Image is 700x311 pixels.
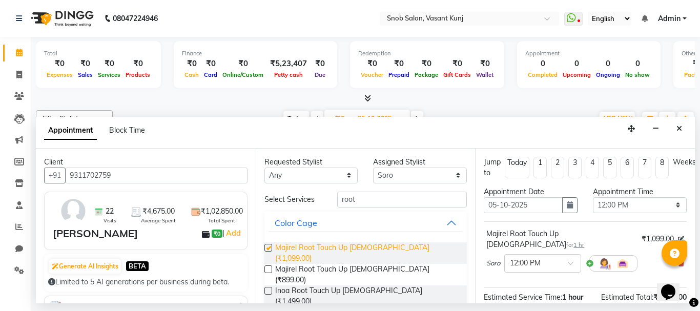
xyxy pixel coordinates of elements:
[601,293,653,302] span: Estimated Total:
[201,206,243,217] span: ₹1,02,850.00
[616,257,629,269] img: Interior.png
[208,217,235,224] span: Total Spent
[44,49,153,58] div: Total
[44,157,248,168] div: Client
[95,71,123,78] span: Services
[441,58,473,70] div: ₹0
[568,157,582,178] li: 3
[598,257,610,269] img: Hairdresser.png
[566,241,584,248] small: for
[53,226,138,241] div: [PERSON_NAME]
[44,71,75,78] span: Expenses
[358,71,386,78] span: Voucher
[48,277,243,287] div: Limited to 5 AI generations per business during beta.
[560,58,593,70] div: 0
[141,217,176,224] span: Average Spent
[123,71,153,78] span: Products
[373,157,467,168] div: Assigned Stylist
[58,196,88,226] img: avatar
[525,49,652,58] div: Appointment
[311,58,329,70] div: ₹0
[486,229,637,250] div: Majirel Root Touch Up [DEMOGRAPHIC_DATA]
[126,261,149,271] span: BETA
[333,115,355,122] span: Sun
[269,214,463,232] button: Color Cage
[43,114,78,122] span: Filter Stylist
[220,58,266,70] div: ₹0
[182,58,201,70] div: ₹0
[586,157,599,178] li: 4
[358,49,496,58] div: Redemption
[264,157,358,168] div: Requested Stylist
[657,270,690,301] iframe: chat widget
[473,71,496,78] span: Wallet
[621,157,634,178] li: 6
[593,58,623,70] div: 0
[551,157,564,178] li: 2
[44,168,66,183] button: +91
[312,71,328,78] span: Due
[275,264,459,285] span: Majirel Root Touch Up [DEMOGRAPHIC_DATA] (₹899.00)
[593,186,687,197] div: Appointment Time
[655,157,669,178] li: 8
[104,217,116,224] span: Visits
[484,186,578,197] div: Appointment Date
[386,71,412,78] span: Prepaid
[678,236,684,242] i: Edit price
[257,194,330,205] div: Select Services
[642,234,674,244] span: ₹1,099.00
[623,71,652,78] span: No show
[507,157,527,168] div: Today
[201,71,220,78] span: Card
[272,71,305,78] span: Petty cash
[355,111,406,127] input: 2025-10-05
[593,71,623,78] span: Ongoing
[75,71,95,78] span: Sales
[44,121,97,140] span: Appointment
[533,157,547,178] li: 1
[222,227,242,239] span: |
[212,230,222,238] span: ₹0
[201,58,220,70] div: ₹0
[484,293,562,302] span: Estimated Service Time:
[638,157,651,178] li: 7
[412,71,441,78] span: Package
[275,217,317,229] div: Color Cage
[386,58,412,70] div: ₹0
[44,58,75,70] div: ₹0
[283,111,309,127] span: Today
[95,58,123,70] div: ₹0
[266,58,311,70] div: ₹5,23,407
[49,259,121,274] button: Generate AI Insights
[337,192,467,208] input: Search by service name
[653,293,687,302] span: ₹1,099.00
[672,121,687,137] button: Close
[182,49,329,58] div: Finance
[26,4,96,33] img: logo
[441,71,473,78] span: Gift Cards
[412,58,441,70] div: ₹0
[525,71,560,78] span: Completed
[106,206,114,217] span: 22
[600,112,635,126] button: ADD NEW
[473,58,496,70] div: ₹0
[75,58,95,70] div: ₹0
[182,71,201,78] span: Cash
[484,197,563,213] input: yyyy-mm-dd
[65,168,248,183] input: Search by Name/Mobile/Email/Code
[142,206,175,217] span: ₹4,675.00
[486,258,500,268] span: Soro
[113,4,158,33] b: 08047224946
[573,241,584,248] span: 1 hr
[484,157,501,178] div: Jump to
[224,227,242,239] a: Add
[658,13,681,24] span: Admin
[275,242,459,264] span: Majirel Root Touch Up [DEMOGRAPHIC_DATA] (₹1,099.00)
[525,58,560,70] div: 0
[275,285,459,307] span: Inoa Root Touch Up [DEMOGRAPHIC_DATA] (₹1,499.00)
[220,71,266,78] span: Online/Custom
[560,71,593,78] span: Upcoming
[562,293,583,302] span: 1 hour
[603,157,616,178] li: 5
[358,58,386,70] div: ₹0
